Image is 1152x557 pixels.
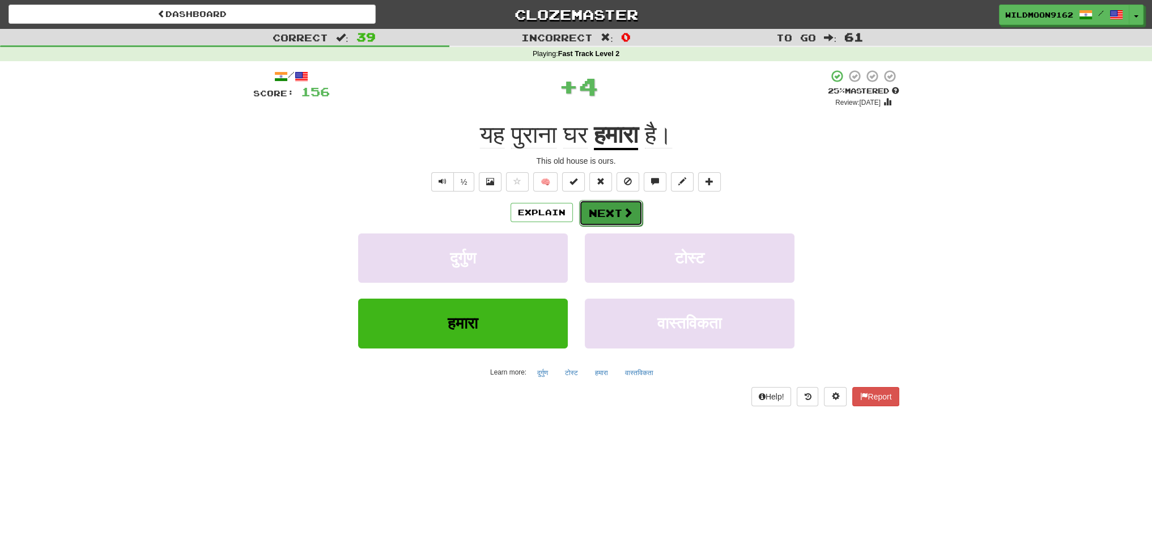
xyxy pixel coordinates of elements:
[776,32,816,43] span: To go
[450,249,476,267] span: दुर्गुण
[828,86,899,96] div: Mastered
[844,30,864,44] span: 61
[490,368,526,376] small: Learn more:
[273,32,328,43] span: Correct
[828,86,845,95] span: 25 %
[619,364,660,381] button: वास्तविकता
[1098,9,1104,17] span: /
[253,88,294,98] span: Score:
[453,172,475,192] button: ½
[480,121,504,148] span: यह
[431,172,454,192] button: Play sentence audio (ctl+space)
[301,84,330,99] span: 156
[589,172,612,192] button: Reset to 0% Mastered (alt+r)
[675,249,704,267] span: टोस्ट
[356,30,376,44] span: 39
[559,69,579,103] span: +
[999,5,1129,25] a: WildMoon9162 /
[479,172,501,192] button: Show image (alt+x)
[531,364,554,381] button: दुर्गुण
[1005,10,1073,20] span: WildMoon9162
[657,314,721,332] span: वास्तविकता
[698,172,721,192] button: Add to collection (alt+a)
[824,33,836,42] span: :
[521,32,593,43] span: Incorrect
[506,172,529,192] button: Favorite sentence (alt+f)
[594,121,638,150] u: हमारा
[645,121,672,148] span: है।
[563,121,588,148] span: घर
[253,155,899,167] div: This old house is ours.
[448,314,478,332] span: हमारा
[797,387,818,406] button: Round history (alt+y)
[585,299,794,348] button: वास्तविकता
[579,72,598,100] span: 4
[579,200,643,226] button: Next
[358,299,568,348] button: हमारा
[533,172,558,192] button: 🧠
[671,172,694,192] button: Edit sentence (alt+d)
[429,172,475,192] div: Text-to-speech controls
[511,203,573,222] button: Explain
[621,30,631,44] span: 0
[358,233,568,283] button: दुर्गुण
[601,33,613,42] span: :
[852,387,899,406] button: Report
[8,5,376,24] a: Dashboard
[617,172,639,192] button: Ignore sentence (alt+i)
[835,99,881,107] small: Review: [DATE]
[585,233,794,283] button: टोस्ट
[393,5,760,24] a: Clozemaster
[253,69,330,83] div: /
[511,121,556,148] span: पुराना
[751,387,792,406] button: Help!
[589,364,614,381] button: हमारा
[336,33,348,42] span: :
[562,172,585,192] button: Set this sentence to 100% Mastered (alt+m)
[559,364,584,381] button: टोस्ट
[644,172,666,192] button: Discuss sentence (alt+u)
[558,50,620,58] strong: Fast Track Level 2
